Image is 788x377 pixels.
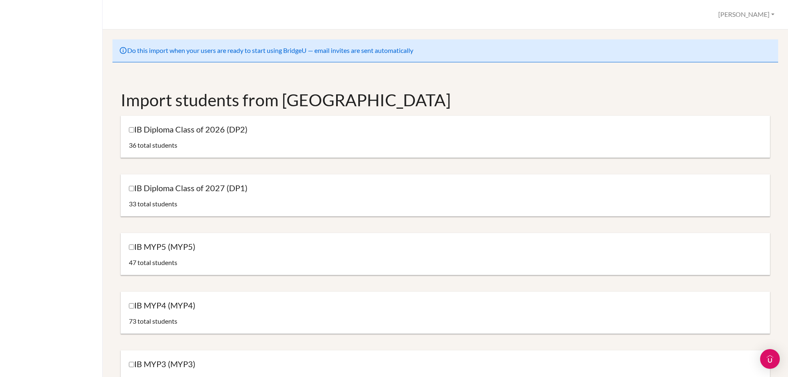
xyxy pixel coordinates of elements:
[129,303,134,308] input: IB MYP4 (MYP4)
[129,359,195,370] label: IB MYP3 (MYP3)
[121,89,770,111] h1: Import students from [GEOGRAPHIC_DATA]
[715,7,778,22] button: [PERSON_NAME]
[129,127,134,133] input: IB Diploma Class of 2026 (DP2)
[129,183,247,194] label: IB Diploma Class of 2027 (DP1)
[129,141,177,149] span: 36 total students
[129,241,195,252] label: IB MYP5 (MYP5)
[129,200,177,208] span: 33 total students
[129,244,134,250] input: IB MYP5 (MYP5)
[760,349,780,369] div: Open Intercom Messenger
[129,186,134,191] input: IB Diploma Class of 2027 (DP1)
[112,39,778,62] div: Do this import when your users are ready to start using BridgeU — email invites are sent automati...
[129,317,177,325] span: 73 total students
[129,124,247,135] label: IB Diploma Class of 2026 (DP2)
[129,300,195,311] label: IB MYP4 (MYP4)
[129,362,134,367] input: IB MYP3 (MYP3)
[129,258,177,266] span: 47 total students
